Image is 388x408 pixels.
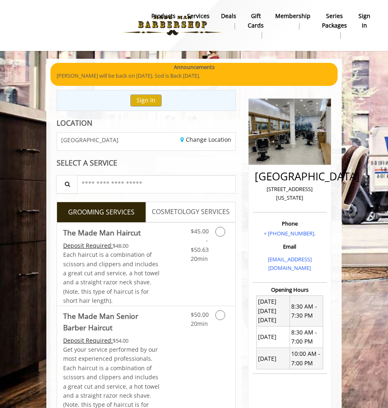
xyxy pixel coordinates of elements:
[290,348,323,369] td: 10:00 AM - 7:00 PM
[255,171,325,182] h2: [GEOGRAPHIC_DATA]
[63,310,161,333] b: The Made Man Senior Barber Haircut
[268,256,312,272] a: [EMAIL_ADDRESS][DOMAIN_NAME]
[174,63,215,71] b: Announcements
[256,296,290,327] td: [DATE] [DATE] [DATE]
[215,10,242,32] a: DealsDeals
[181,10,215,32] a: ServicesServices
[255,244,325,249] h3: Email
[146,10,181,32] a: Productsproducts
[130,95,162,106] button: Sign In
[358,12,370,30] b: sign in
[61,137,119,143] span: [GEOGRAPHIC_DATA]
[63,251,160,304] span: Each haircut is a combination of scissors and clippers and includes a great cut and service, a ho...
[151,12,176,21] b: products
[322,12,347,30] b: Series packages
[290,296,323,327] td: 8:30 AM - 7:30 PM
[180,136,231,143] a: Change Location
[316,10,353,41] a: Series packagesSeries packages
[290,326,323,348] td: 8:30 AM - 7:00 PM
[191,320,208,327] span: 20min
[57,159,236,167] div: SELECT A SERVICE
[191,227,209,254] span: $45.00 - $50.63
[255,221,325,226] h3: Phone
[191,311,209,318] span: $50.00
[57,118,92,128] b: LOCATION
[56,175,78,194] button: Service Search
[242,10,269,41] a: Gift cardsgift cards
[57,71,331,80] p: [PERSON_NAME] will be back on [DATE]. Sod is Back [DATE].
[253,287,327,293] h3: Opening Hours
[63,241,161,250] div: $48.00
[191,255,208,263] span: 20min
[256,326,290,348] td: [DATE]
[248,12,264,30] b: gift cards
[221,12,236,21] b: Deals
[68,207,135,218] span: GROOMING SERVICES
[256,348,290,369] td: [DATE]
[63,242,113,249] span: This service needs some Advance to be paid before we block your appointment
[63,337,113,344] span: This service needs some Advance to be paid before we block your appointment
[269,10,316,32] a: MembershipMembership
[353,10,376,32] a: sign insign in
[275,12,310,21] b: Membership
[187,12,210,21] b: Services
[63,336,161,345] div: $54.00
[152,207,230,217] span: COSMETOLOGY SERVICES
[63,227,141,238] b: The Made Man Haircut
[116,3,229,48] img: Made Man Barbershop logo
[255,185,325,202] p: [STREET_ADDRESS][US_STATE]
[264,230,315,237] a: + [PHONE_NUMBER].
